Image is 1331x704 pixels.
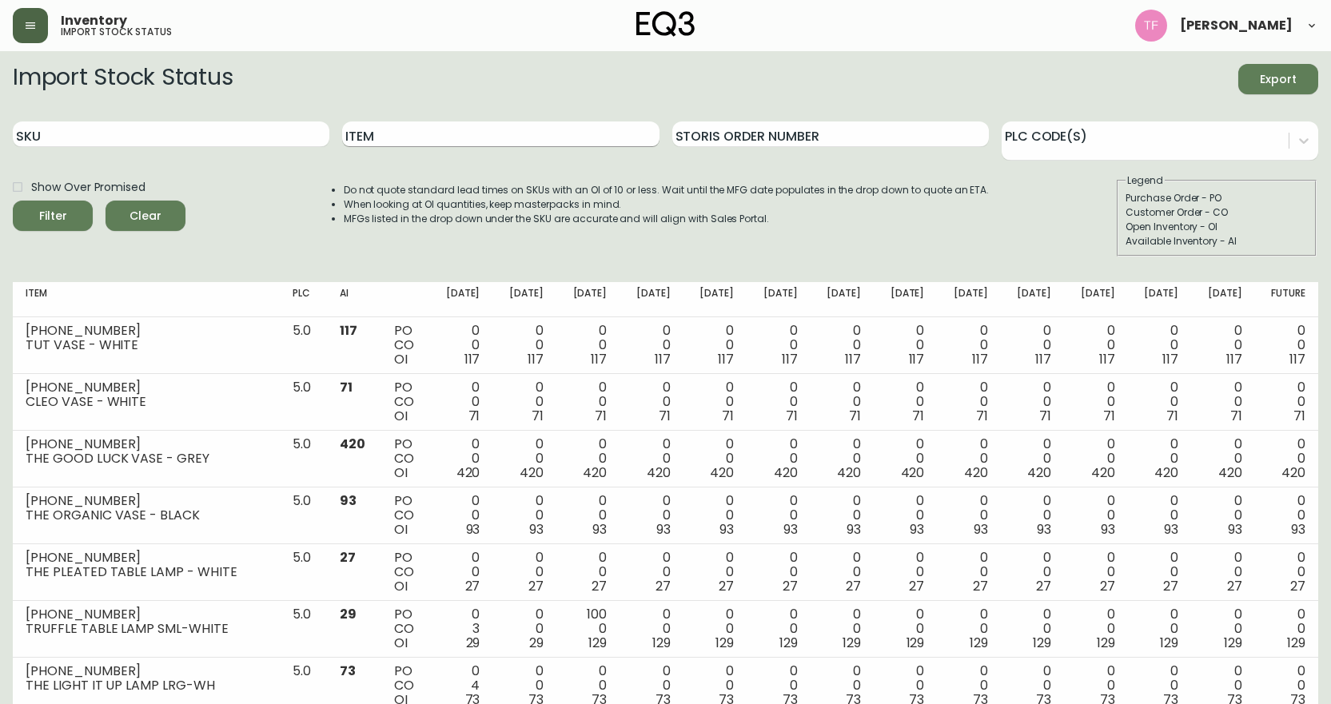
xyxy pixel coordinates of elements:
[1224,634,1242,652] span: 129
[1077,380,1114,424] div: 0 0
[13,201,93,231] button: Filter
[696,437,734,480] div: 0 0
[456,463,480,482] span: 420
[394,607,416,650] div: PO CO
[1126,220,1308,234] div: Open Inventory - OI
[973,577,988,595] span: 27
[783,577,798,595] span: 27
[950,380,987,424] div: 0 0
[1163,577,1178,595] span: 27
[759,324,797,367] div: 0 0
[529,634,544,652] span: 29
[1160,634,1178,652] span: 129
[569,380,607,424] div: 0 0
[505,607,543,650] div: 0 0
[849,407,861,425] span: 71
[26,380,267,395] div: [PHONE_NUMBER]
[26,338,267,352] div: TUT VASE - WHITE
[394,380,416,424] div: PO CO
[340,491,357,510] span: 93
[340,321,357,340] span: 117
[588,634,607,652] span: 129
[632,324,670,367] div: 0 0
[782,350,798,368] span: 117
[26,565,267,579] div: THE PLEATED TABLE LAMP - WHITE
[774,463,798,482] span: 420
[505,437,543,480] div: 0 0
[1141,551,1178,594] div: 0 0
[1204,437,1241,480] div: 0 0
[907,634,925,652] span: 129
[887,494,924,537] div: 0 0
[1228,520,1242,539] span: 93
[901,463,925,482] span: 420
[659,407,671,425] span: 71
[1141,437,1178,480] div: 0 0
[26,451,267,466] div: THE GOOD LUCK VASE - GREY
[647,463,671,482] span: 420
[632,380,670,424] div: 0 0
[1077,551,1114,594] div: 0 0
[759,551,797,594] div: 0 0
[26,551,267,565] div: [PHONE_NUMBER]
[394,407,408,425] span: OI
[950,437,987,480] div: 0 0
[569,437,607,480] div: 0 0
[1141,607,1178,650] div: 0 0
[1268,437,1305,480] div: 0 0
[1128,282,1191,317] th: [DATE]
[1064,282,1127,317] th: [DATE]
[783,520,798,539] span: 93
[340,605,357,623] span: 29
[1077,437,1114,480] div: 0 0
[722,407,734,425] span: 71
[1268,494,1305,537] div: 0 0
[759,437,797,480] div: 0 0
[759,494,797,537] div: 0 0
[1037,520,1051,539] span: 93
[823,437,861,480] div: 0 0
[1141,324,1178,367] div: 0 0
[811,282,874,317] th: [DATE]
[394,463,408,482] span: OI
[1230,407,1242,425] span: 71
[632,607,670,650] div: 0 0
[910,520,924,539] span: 93
[442,380,480,424] div: 0 0
[394,634,408,652] span: OI
[1268,607,1305,650] div: 0 0
[492,282,556,317] th: [DATE]
[466,520,480,539] span: 93
[394,437,416,480] div: PO CO
[1204,380,1241,424] div: 0 0
[340,435,365,453] span: 420
[1103,407,1115,425] span: 71
[340,548,356,567] span: 27
[887,551,924,594] div: 0 0
[912,407,924,425] span: 71
[394,350,408,368] span: OI
[1227,577,1242,595] span: 27
[26,664,267,678] div: [PHONE_NUMBER]
[696,607,734,650] div: 0 0
[442,494,480,537] div: 0 0
[779,634,798,652] span: 129
[1191,282,1254,317] th: [DATE]
[1238,64,1318,94] button: Export
[26,607,267,622] div: [PHONE_NUMBER]
[344,212,990,226] li: MFGs listed in the drop down under the SKU are accurate and will align with Sales Portal.
[652,634,671,652] span: 129
[429,282,492,317] th: [DATE]
[31,179,145,196] span: Show Over Promised
[950,607,987,650] div: 0 0
[636,11,695,37] img: logo
[715,634,734,652] span: 129
[1014,551,1051,594] div: 0 0
[26,622,267,636] div: TRUFFLE TABLE LAMP SML-WHITE
[1166,407,1178,425] span: 71
[1289,350,1305,368] span: 117
[1014,380,1051,424] div: 0 0
[887,437,924,480] div: 0 0
[1001,282,1064,317] th: [DATE]
[394,520,408,539] span: OI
